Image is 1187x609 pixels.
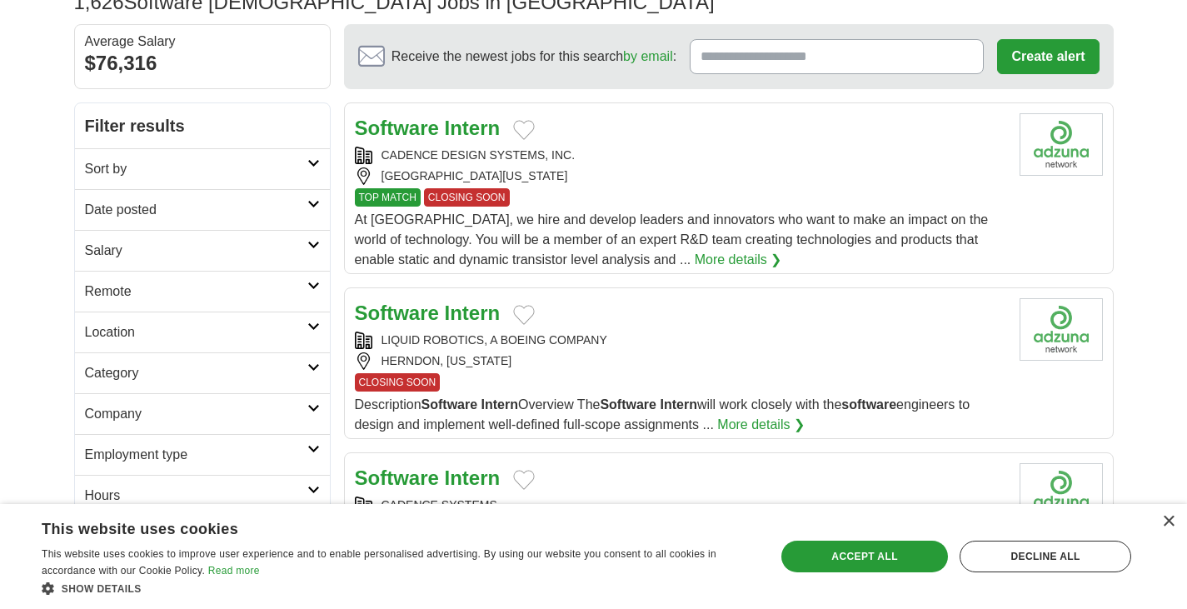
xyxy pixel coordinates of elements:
[85,363,307,383] h2: Category
[781,541,948,572] div: Accept all
[355,167,1006,185] div: [GEOGRAPHIC_DATA][US_STATE]
[75,103,330,148] h2: Filter results
[841,397,896,412] strong: software
[355,188,421,207] span: TOP MATCH
[85,159,307,179] h2: Sort by
[1020,113,1103,176] img: Company logo
[1020,298,1103,361] img: Company logo
[960,541,1131,572] div: Decline all
[355,497,1006,514] div: CADENCE SYSTEMS
[424,188,510,207] span: CLOSING SOON
[85,282,307,302] h2: Remote
[355,302,439,324] strong: Software
[355,373,441,392] span: CLOSING SOON
[75,148,330,189] a: Sort by
[42,514,712,539] div: This website uses cookies
[75,434,330,475] a: Employment type
[600,397,656,412] strong: Software
[85,445,307,465] h2: Employment type
[660,397,696,412] strong: Intern
[75,312,330,352] a: Location
[513,120,535,140] button: Add to favorite jobs
[85,200,307,220] h2: Date posted
[62,583,142,595] span: Show details
[85,404,307,424] h2: Company
[75,189,330,230] a: Date posted
[355,117,439,139] strong: Software
[85,322,307,342] h2: Location
[85,486,307,506] h2: Hours
[355,117,501,139] a: Software Intern
[623,49,673,63] a: by email
[355,467,501,489] a: Software Intern
[75,352,330,393] a: Category
[355,147,1006,164] div: CADENCE DESIGN SYSTEMS, INC.
[355,467,439,489] strong: Software
[42,580,754,597] div: Show details
[445,117,501,139] strong: Intern
[355,397,970,432] span: Description Overview The will work closely with the engineers to design and implement well-define...
[513,305,535,325] button: Add to favorite jobs
[717,415,805,435] a: More details ❯
[445,302,501,324] strong: Intern
[513,470,535,490] button: Add to favorite jobs
[997,39,1099,74] button: Create alert
[75,393,330,434] a: Company
[392,47,676,67] span: Receive the newest jobs for this search :
[208,565,260,577] a: Read more, opens a new window
[355,352,1006,370] div: HERNDON, [US_STATE]
[355,302,501,324] a: Software Intern
[421,397,478,412] strong: Software
[85,241,307,261] h2: Salary
[42,548,716,577] span: This website uses cookies to improve user experience and to enable personalised advertising. By u...
[355,212,989,267] span: At [GEOGRAPHIC_DATA], we hire and develop leaders and innovators who want to make an impact on th...
[481,397,518,412] strong: Intern
[1020,463,1103,526] img: Company logo
[695,250,782,270] a: More details ❯
[75,271,330,312] a: Remote
[85,48,320,78] div: $76,316
[1162,516,1175,528] div: Close
[75,230,330,271] a: Salary
[85,35,320,48] div: Average Salary
[75,475,330,516] a: Hours
[355,332,1006,349] div: LIQUID ROBOTICS, A BOEING COMPANY
[445,467,501,489] strong: Intern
